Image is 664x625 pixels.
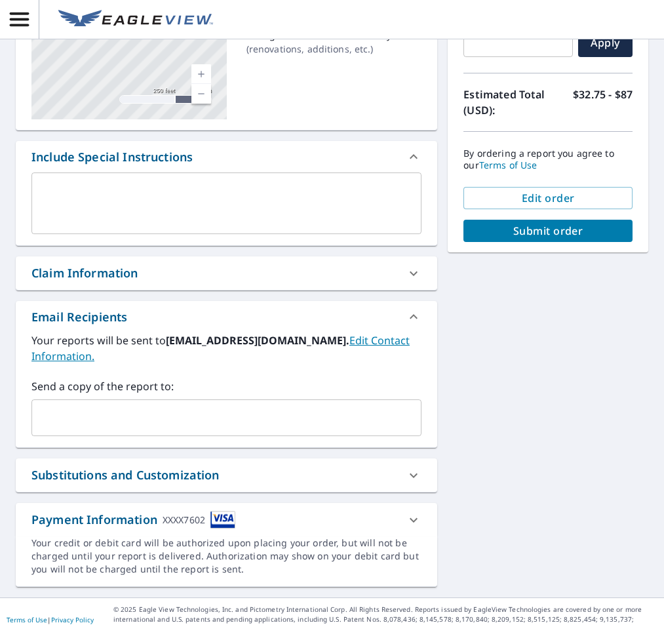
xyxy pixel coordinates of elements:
button: Submit order [463,220,633,242]
div: XXXX7602 [163,511,205,529]
p: ( renovations, additions, etc. ) [246,42,411,56]
a: EV Logo [50,2,221,37]
p: $32.75 - $87 [573,87,633,118]
div: Substitutions and Customization [16,458,437,492]
p: Estimated Total (USD): [463,87,548,118]
a: Terms of Use [7,615,47,624]
a: Privacy Policy [51,615,94,624]
div: Email Recipients [16,301,437,333]
p: | [7,616,94,624]
img: EV Logo [58,10,213,30]
span: Submit order [474,224,622,238]
img: cardImage [210,511,235,529]
a: Terms of Use [479,159,537,171]
div: Payment Information [31,511,235,529]
span: Apply [589,35,622,50]
div: Claim Information [31,264,138,282]
label: Your reports will be sent to [31,333,421,364]
a: Current Level 17, Zoom In [191,64,211,84]
label: Send a copy of the report to: [31,378,421,394]
div: Claim Information [16,256,437,290]
button: Apply [578,28,633,57]
button: Edit order [463,187,633,209]
a: Current Level 17, Zoom Out [191,84,211,104]
div: Email Recipients [31,308,127,326]
span: Edit order [474,191,622,205]
div: Payment InformationXXXX7602cardImage [16,503,437,536]
div: Include Special Instructions [31,148,193,166]
div: Include Special Instructions [16,141,437,172]
b: [EMAIL_ADDRESS][DOMAIN_NAME]. [166,333,349,348]
p: By ordering a report you agree to our [463,148,633,171]
div: Your credit or debit card will be authorized upon placing your order, but will not be charged unt... [31,536,421,576]
div: Substitutions and Customization [31,466,220,484]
